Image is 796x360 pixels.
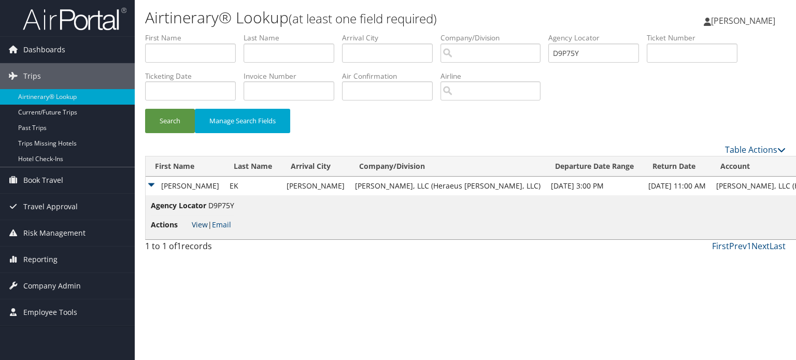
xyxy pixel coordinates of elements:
[643,177,711,195] td: [DATE] 11:00 AM
[192,220,208,229] a: View
[747,240,751,252] a: 1
[177,240,181,252] span: 1
[440,33,548,43] label: Company/Division
[751,240,770,252] a: Next
[546,156,643,177] th: Departure Date Range: activate to sort column ascending
[729,240,747,252] a: Prev
[145,7,572,28] h1: Airtinerary® Lookup
[145,109,195,133] button: Search
[725,144,786,155] a: Table Actions
[23,247,58,272] span: Reporting
[23,273,81,299] span: Company Admin
[711,15,775,26] span: [PERSON_NAME]
[23,63,41,89] span: Trips
[208,200,234,210] span: D9P75Y
[281,156,350,177] th: Arrival City: activate to sort column ascending
[23,7,126,31] img: airportal-logo.png
[440,71,548,81] label: Airline
[643,156,711,177] th: Return Date: activate to sort column ascending
[145,71,244,81] label: Ticketing Date
[23,194,78,220] span: Travel Approval
[281,177,350,195] td: [PERSON_NAME]
[548,33,647,43] label: Agency Locator
[712,240,729,252] a: First
[224,156,281,177] th: Last Name: activate to sort column ascending
[195,109,290,133] button: Manage Search Fields
[350,156,546,177] th: Company/Division
[212,220,231,229] a: Email
[244,71,342,81] label: Invoice Number
[146,177,224,195] td: [PERSON_NAME]
[647,33,745,43] label: Ticket Number
[770,240,786,252] a: Last
[23,167,63,193] span: Book Travel
[151,200,206,211] span: Agency Locator
[244,33,342,43] label: Last Name
[546,177,643,195] td: [DATE] 3:00 PM
[192,220,231,229] span: |
[145,33,244,43] label: First Name
[704,5,786,36] a: [PERSON_NAME]
[23,37,65,63] span: Dashboards
[145,240,294,257] div: 1 to 1 of records
[342,33,440,43] label: Arrival City
[146,156,224,177] th: First Name: activate to sort column ascending
[151,219,190,231] span: Actions
[342,71,440,81] label: Air Confirmation
[224,177,281,195] td: EK
[289,10,437,27] small: (at least one field required)
[23,220,86,246] span: Risk Management
[350,177,546,195] td: [PERSON_NAME], LLC (Heraeus [PERSON_NAME], LLC)
[23,299,77,325] span: Employee Tools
